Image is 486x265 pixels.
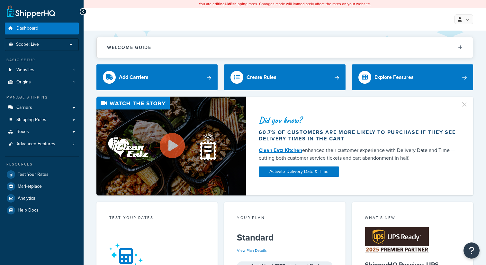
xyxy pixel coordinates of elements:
[259,116,456,125] div: Did you know?
[5,114,79,126] a: Shipping Rules
[237,248,267,253] a: View Plan Details
[5,64,79,76] a: Websites1
[259,129,456,142] div: 60.7% of customers are more likely to purchase if they see delivery times in the cart
[16,141,55,147] span: Advanced Features
[5,193,79,204] a: Analytics
[237,232,332,243] h5: Standard
[224,64,345,90] a: Create Rules
[73,80,75,85] span: 1
[464,242,480,259] button: Open Resource Center
[97,37,473,58] button: Welcome Guide
[16,117,46,123] span: Shipping Rules
[5,181,79,192] a: Marketplace
[109,215,205,222] div: Test your rates
[16,26,38,31] span: Dashboard
[237,215,332,222] div: Your Plan
[16,129,29,135] span: Boxes
[73,67,75,73] span: 1
[72,141,75,147] span: 2
[18,196,35,201] span: Analytics
[5,138,79,150] a: Advanced Features2
[247,73,276,82] div: Create Rules
[259,147,302,154] a: Clean Eatz Kitchen
[5,57,79,63] div: Basic Setup
[5,126,79,138] a: Boxes
[5,23,79,34] a: Dashboard
[5,138,79,150] li: Advanced Features
[18,172,49,177] span: Test Your Rates
[365,215,460,222] div: What's New
[5,95,79,100] div: Manage Shipping
[18,184,42,189] span: Marketplace
[107,45,151,50] h2: Welcome Guide
[5,102,79,114] a: Carriers
[16,67,34,73] span: Websites
[259,147,456,162] div: enhanced their customer experience with Delivery Date and Time — cutting both customer service ti...
[5,64,79,76] li: Websites
[119,73,148,82] div: Add Carriers
[18,208,39,213] span: Help Docs
[96,97,246,195] img: Video thumbnail
[225,1,232,7] b: LIVE
[5,76,79,88] li: Origins
[96,64,218,90] a: Add Carriers
[374,73,414,82] div: Explore Features
[16,42,39,47] span: Scope: Live
[352,64,473,90] a: Explore Features
[5,169,79,180] a: Test Your Rates
[16,80,31,85] span: Origins
[5,204,79,216] a: Help Docs
[5,76,79,88] a: Origins1
[259,166,339,177] a: Activate Delivery Date & Time
[5,162,79,167] div: Resources
[16,105,32,110] span: Carriers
